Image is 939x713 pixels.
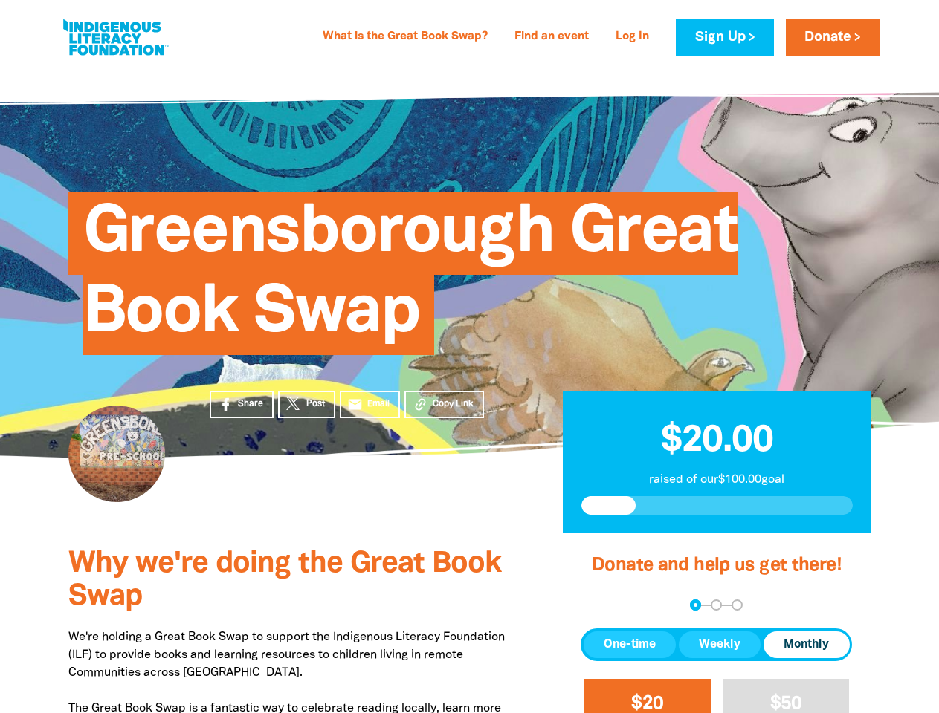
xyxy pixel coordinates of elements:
[661,424,773,458] span: $20.00
[314,25,497,49] a: What is the Great Book Swap?
[581,471,853,489] p: raised of our $100.00 goal
[340,391,401,418] a: emailEmail
[367,397,390,411] span: Email
[607,25,658,49] a: Log In
[690,599,701,611] button: Navigate to step 1 of 3 to enter your donation amount
[631,695,663,712] span: $20
[679,631,761,658] button: Weekly
[238,397,263,411] span: Share
[433,397,474,411] span: Copy Link
[592,557,842,574] span: Donate and help us get there!
[210,391,274,418] a: Share
[581,628,852,661] div: Donation frequency
[347,397,363,412] i: email
[278,391,335,418] a: Post
[83,203,738,355] span: Greensborough Great Book Swap
[786,19,880,56] a: Donate
[732,599,743,611] button: Navigate to step 3 of 3 to enter your payment details
[506,25,598,49] a: Find an event
[68,550,501,611] span: Why we're doing the Great Book Swap
[770,695,802,712] span: $50
[764,631,849,658] button: Monthly
[404,391,484,418] button: Copy Link
[584,631,676,658] button: One-time
[676,19,773,56] a: Sign Up
[604,636,656,654] span: One-time
[699,636,740,654] span: Weekly
[306,397,325,411] span: Post
[784,636,829,654] span: Monthly
[711,599,722,611] button: Navigate to step 2 of 3 to enter your details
